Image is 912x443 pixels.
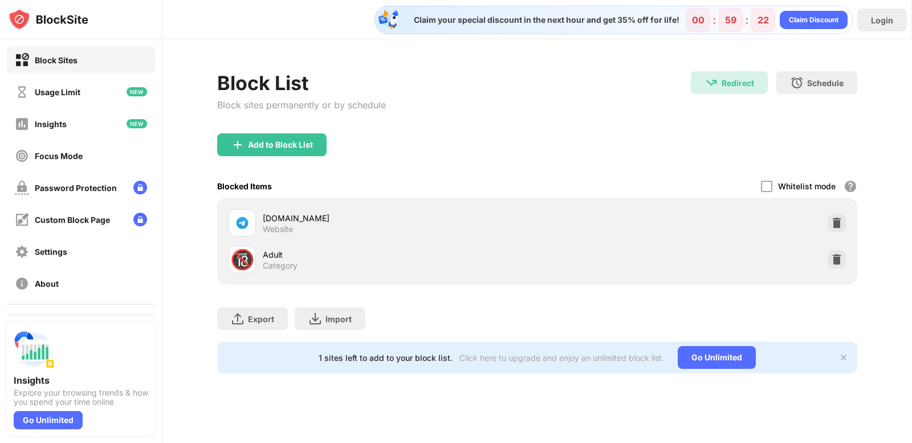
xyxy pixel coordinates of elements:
div: Focus Mode [35,151,83,161]
img: favicons [235,216,249,230]
div: : [743,11,751,29]
div: Block Sites [35,55,78,65]
img: block-on.svg [15,53,29,67]
img: customize-block-page-off.svg [15,213,29,227]
img: specialOfferDiscount.svg [377,9,400,31]
div: Adult [263,249,538,261]
div: Category [263,261,298,271]
div: Import [325,314,352,324]
div: 🔞 [230,248,254,271]
div: Block sites permanently or by schedule [217,99,386,111]
div: Click here to upgrade and enjoy an unlimited block list. [459,353,664,363]
div: Schedule [807,78,844,88]
div: Go Unlimited [678,346,756,369]
img: password-protection-off.svg [15,181,29,195]
div: [DOMAIN_NAME] [263,212,538,224]
div: Password Protection [35,183,117,193]
div: Login [871,15,893,25]
div: Blocked Items [217,181,272,191]
div: Add to Block List [248,140,313,149]
img: x-button.svg [839,353,848,362]
div: Insights [14,375,148,386]
div: 00 [692,14,705,26]
img: new-icon.svg [127,119,147,128]
img: time-usage-off.svg [15,85,29,99]
div: Claim Discount [789,14,838,26]
div: Export [248,314,274,324]
img: settings-off.svg [15,245,29,259]
div: Usage Limit [35,87,80,97]
div: Website [263,224,293,234]
img: new-icon.svg [127,87,147,96]
div: Explore your browsing trends & how you spend your time online [14,388,148,407]
img: insights-off.svg [15,117,29,131]
img: focus-off.svg [15,149,29,163]
div: Redirect [722,78,754,88]
div: Insights [35,119,67,129]
div: Claim your special discount in the next hour and get 35% off for life! [407,15,679,25]
div: Whitelist mode [778,181,836,191]
div: 59 [725,14,736,26]
img: push-insights.svg [14,329,55,370]
div: : [710,11,719,29]
img: lock-menu.svg [133,181,147,194]
div: Block List [217,71,386,95]
div: Custom Block Page [35,215,110,225]
img: logo-blocksite.svg [8,8,88,31]
div: 22 [758,14,769,26]
div: About [35,279,59,288]
div: Settings [35,247,67,257]
img: about-off.svg [15,277,29,291]
img: lock-menu.svg [133,213,147,226]
div: 1 sites left to add to your block list. [319,353,453,363]
div: Go Unlimited [14,411,83,429]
